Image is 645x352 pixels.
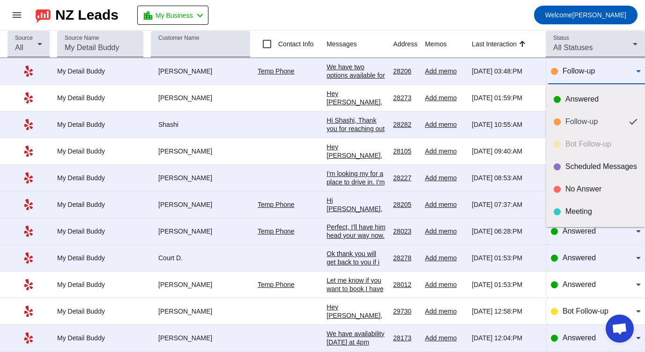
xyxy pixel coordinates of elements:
[565,184,638,194] div: No Answer
[565,207,638,216] div: Meeting
[565,162,638,171] div: Scheduled Messages
[565,117,622,126] div: Follow-up
[565,95,638,104] div: Answered
[606,315,634,343] div: Open chat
